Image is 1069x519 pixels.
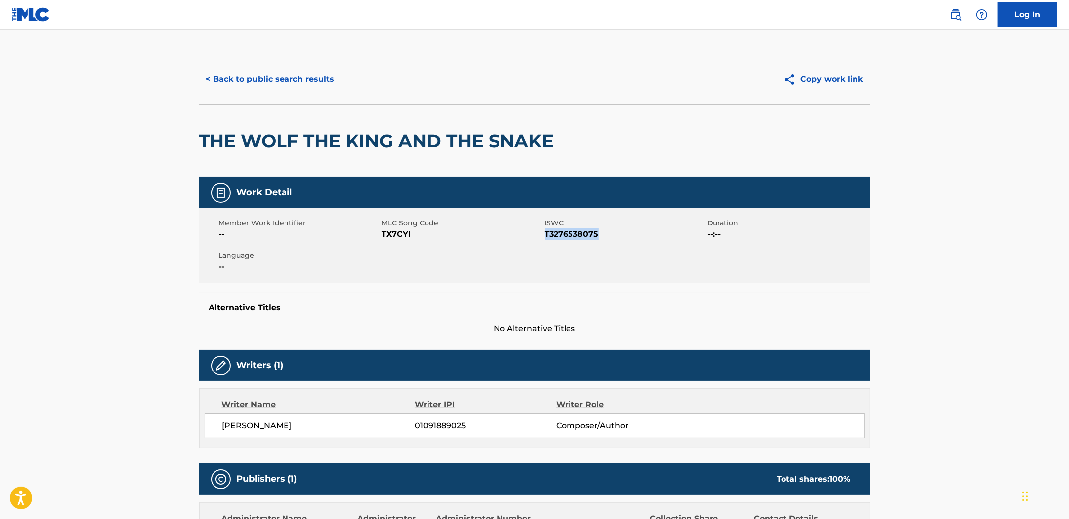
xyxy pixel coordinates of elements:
[415,420,556,432] span: 01091889025
[708,218,868,228] span: Duration
[237,187,292,198] h5: Work Detail
[950,9,962,21] img: search
[556,420,685,432] span: Composer/Author
[237,360,284,371] h5: Writers (1)
[219,261,379,273] span: --
[708,228,868,240] span: --:--
[12,7,50,22] img: MLC Logo
[777,473,851,485] div: Total shares:
[382,228,542,240] span: TX7CYI
[199,130,559,152] h2: THE WOLF THE KING AND THE SNAKE
[219,228,379,240] span: --
[209,303,860,313] h5: Alternative Titles
[222,420,415,432] span: [PERSON_NAME]
[784,74,801,86] img: Copy work link
[830,474,851,484] span: 100 %
[222,399,415,411] div: Writer Name
[777,67,870,92] button: Copy work link
[415,399,556,411] div: Writer IPI
[972,5,992,25] div: Help
[946,5,966,25] a: Public Search
[199,67,342,92] button: < Back to public search results
[215,360,227,371] img: Writers
[199,323,870,335] span: No Alternative Titles
[1022,481,1028,511] div: Drag
[219,250,379,261] span: Language
[545,218,705,228] span: ISWC
[219,218,379,228] span: Member Work Identifier
[556,399,685,411] div: Writer Role
[215,187,227,199] img: Work Detail
[976,9,988,21] img: help
[237,473,297,485] h5: Publishers (1)
[382,218,542,228] span: MLC Song Code
[1019,471,1069,519] iframe: Chat Widget
[215,473,227,485] img: Publishers
[998,2,1057,27] a: Log In
[545,228,705,240] span: T3276538075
